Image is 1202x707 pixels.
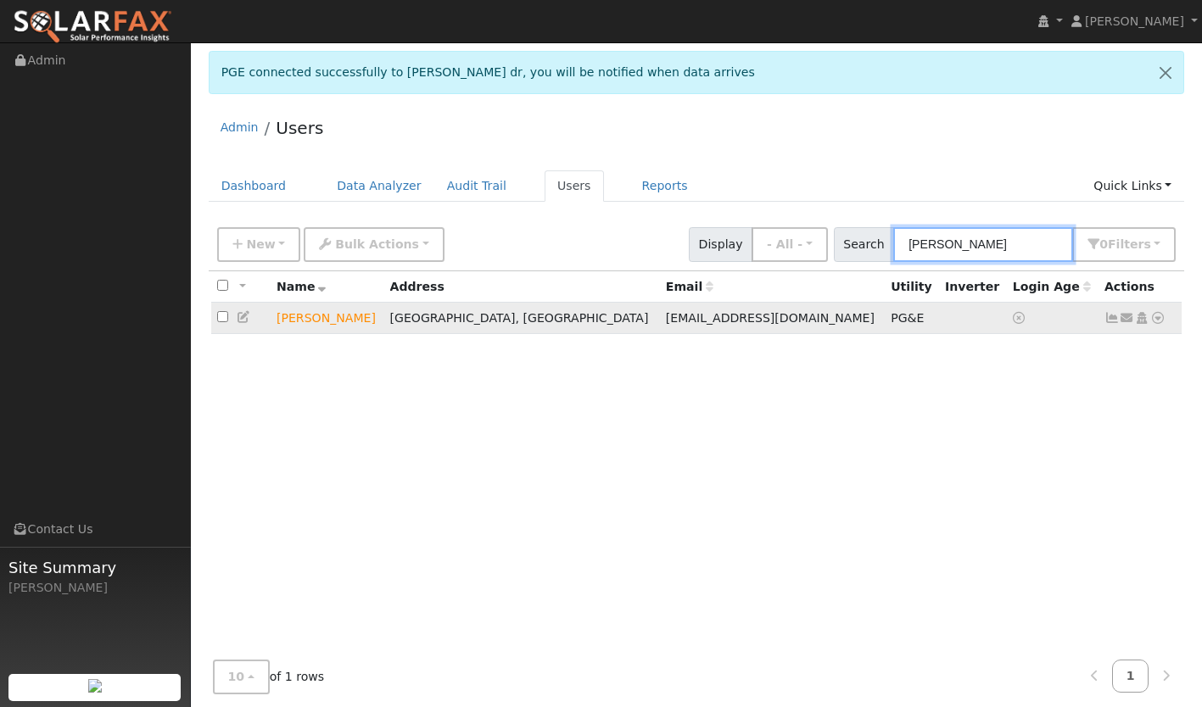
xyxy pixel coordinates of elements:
a: Dashboard [209,170,299,202]
span: Bulk Actions [335,237,419,251]
span: PG&E [891,311,924,325]
a: Close [1148,52,1183,93]
span: Days since last login [1013,280,1091,293]
a: Other actions [1150,309,1166,327]
span: Email [666,280,713,293]
div: Actions [1104,278,1176,296]
span: Site Summary [8,556,182,579]
a: No login access [1013,311,1028,325]
div: Address [390,278,654,296]
div: [PERSON_NAME] [8,579,182,597]
div: Utility [891,278,933,296]
span: Display [689,227,752,262]
a: Users [276,118,323,138]
span: [EMAIL_ADDRESS][DOMAIN_NAME] [666,311,875,325]
div: Inverter [945,278,1001,296]
a: Edit User [237,310,252,324]
a: Login As [1134,311,1149,325]
button: 0Filters [1072,227,1176,262]
span: New [246,237,275,251]
button: - All - [752,227,828,262]
div: PGE connected successfully to [PERSON_NAME] dr, you will be notified when data arrives [209,51,1185,94]
td: [GEOGRAPHIC_DATA], [GEOGRAPHIC_DATA] [384,303,660,334]
button: New [217,227,301,262]
span: 10 [228,670,245,683]
a: Users [545,170,604,202]
a: Admin [221,120,259,134]
span: Filter [1108,237,1151,251]
a: Data Analyzer [324,170,434,202]
button: 10 [213,660,270,694]
a: jpfischbein@gmail.com [1120,309,1135,327]
button: Bulk Actions [304,227,444,262]
span: of 1 rows [213,660,325,694]
span: [PERSON_NAME] [1085,14,1184,28]
a: 1 [1112,660,1149,693]
img: SolarFax [13,9,172,45]
td: Lead [271,303,384,334]
a: Show Graph [1104,311,1120,325]
a: Audit Trail [434,170,519,202]
span: s [1143,237,1150,251]
a: Quick Links [1081,170,1184,202]
img: retrieve [88,679,102,693]
a: Reports [629,170,701,202]
span: Name [277,280,327,293]
span: Search [834,227,894,262]
input: Search [893,227,1073,262]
